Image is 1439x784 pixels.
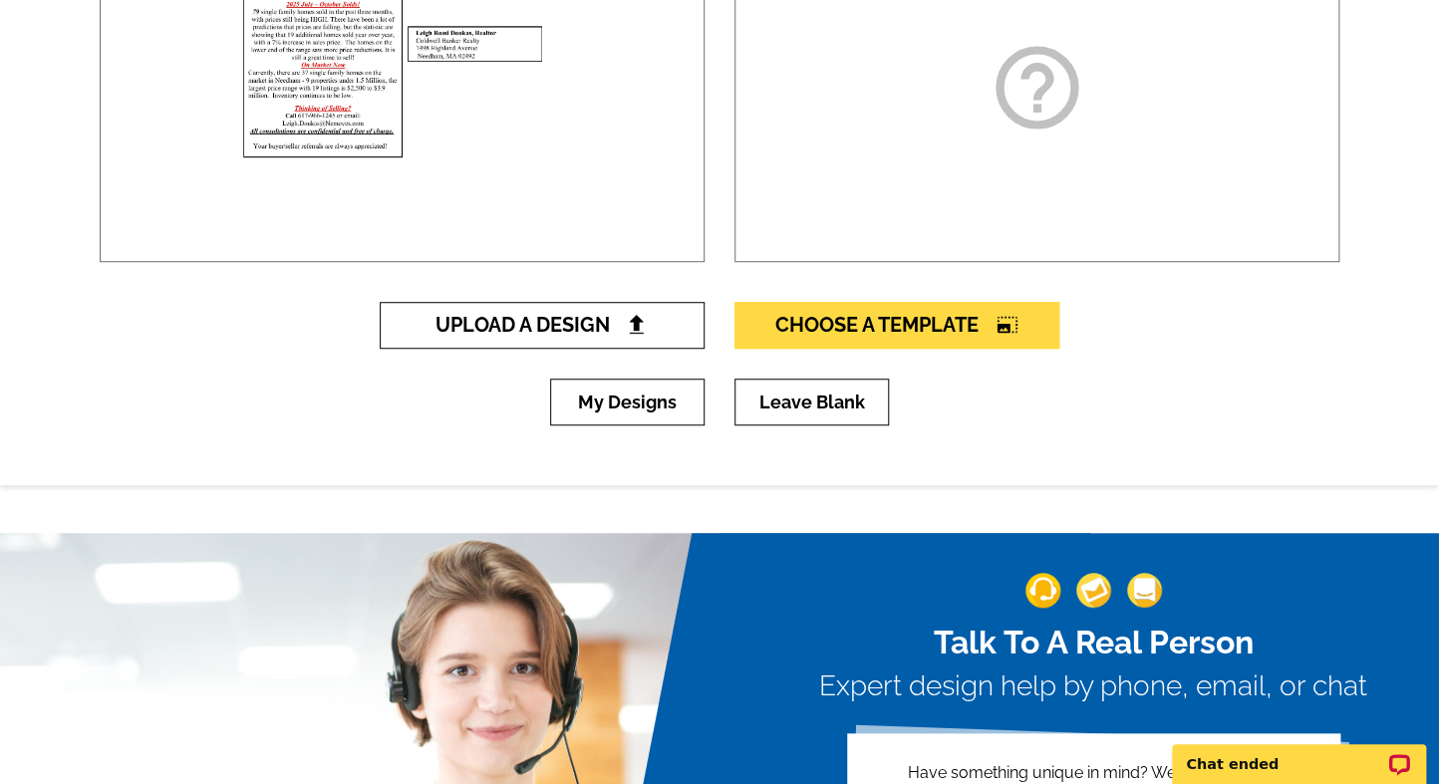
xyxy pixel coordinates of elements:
[380,302,705,349] a: Upload A Design
[819,624,1367,661] h2: Talk To A Real Person
[1159,721,1439,784] iframe: LiveChat chat widget
[997,315,1018,335] i: photo_size_select_large
[435,313,650,337] span: Upload A Design
[734,379,889,425] a: Leave Blank
[550,379,705,425] a: My Designs
[734,302,1059,349] a: Choose A Templatephoto_size_select_large
[1025,573,1060,608] img: support-img-1.png
[626,314,647,335] img: file-upload-black.png
[1127,573,1162,608] img: support-img-3_1.png
[1076,573,1111,608] img: support-img-2.png
[988,38,1087,137] i: help_outline
[775,313,1018,337] span: Choose A Template
[819,669,1367,703] h3: Expert design help by phone, email, or chat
